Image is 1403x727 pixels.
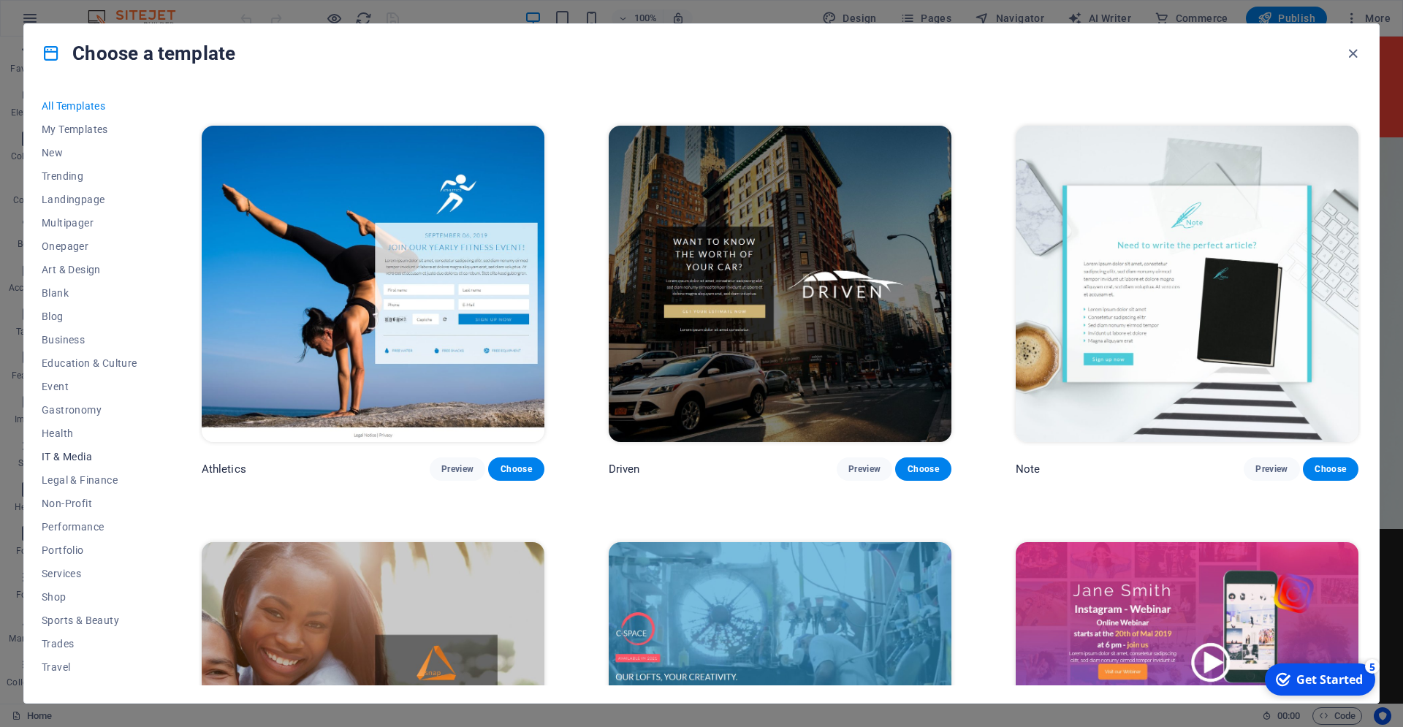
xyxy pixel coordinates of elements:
[42,398,137,422] button: Gastronomy
[42,544,137,556] span: Portfolio
[42,194,137,205] span: Landingpage
[488,457,544,481] button: Choose
[42,609,137,632] button: Sports & Beauty
[42,679,137,702] button: Wireframe
[42,328,137,351] button: Business
[42,351,137,375] button: Education & Culture
[42,258,137,281] button: Art & Design
[42,305,137,328] button: Blog
[42,123,137,135] span: My Templates
[500,463,532,475] span: Choose
[42,638,137,650] span: Trades
[42,240,137,252] span: Onepager
[42,451,137,463] span: IT & Media
[42,661,137,673] span: Travel
[609,126,951,441] img: Driven
[42,492,137,515] button: Non-Profit
[907,463,939,475] span: Choose
[42,685,137,696] span: Wireframe
[42,141,137,164] button: New
[42,568,137,579] span: Services
[42,264,137,275] span: Art & Design
[895,457,951,481] button: Choose
[42,422,137,445] button: Health
[42,562,137,585] button: Services
[1016,462,1041,476] p: Note
[202,462,246,476] p: Athletics
[42,381,137,392] span: Event
[42,42,235,65] h4: Choose a template
[42,655,137,679] button: Travel
[441,463,474,475] span: Preview
[42,632,137,655] button: Trades
[42,375,137,398] button: Event
[39,14,106,30] div: Get Started
[42,404,137,416] span: Gastronomy
[34,490,52,494] button: 3
[42,94,137,118] button: All Templates
[1016,126,1358,441] img: Note
[42,311,137,322] span: Blog
[42,468,137,492] button: Legal & Finance
[42,585,137,609] button: Shop
[42,445,137,468] button: IT & Media
[42,211,137,235] button: Multipager
[42,217,137,229] span: Multipager
[42,591,137,603] span: Shop
[1255,463,1288,475] span: Preview
[42,427,137,439] span: Health
[42,287,137,299] span: Blank
[202,126,544,441] img: Athletics
[1244,457,1299,481] button: Preview
[42,357,137,369] span: Education & Culture
[42,521,137,533] span: Performance
[42,170,137,182] span: Trending
[837,457,892,481] button: Preview
[1315,463,1347,475] span: Choose
[1303,457,1358,481] button: Choose
[42,614,137,626] span: Sports & Beauty
[34,473,52,476] button: 2
[42,147,137,159] span: New
[34,455,52,459] button: 1
[42,164,137,188] button: Trending
[8,6,118,38] div: Get Started 5 items remaining, 0% complete
[42,334,137,346] span: Business
[42,538,137,562] button: Portfolio
[430,457,485,481] button: Preview
[42,118,137,141] button: My Templates
[42,498,137,509] span: Non-Profit
[42,235,137,258] button: Onepager
[108,1,123,16] div: 5
[42,100,137,112] span: All Templates
[848,463,881,475] span: Preview
[42,515,137,538] button: Performance
[42,474,137,486] span: Legal & Finance
[42,281,137,305] button: Blank
[42,188,137,211] button: Landingpage
[609,462,640,476] p: Driven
